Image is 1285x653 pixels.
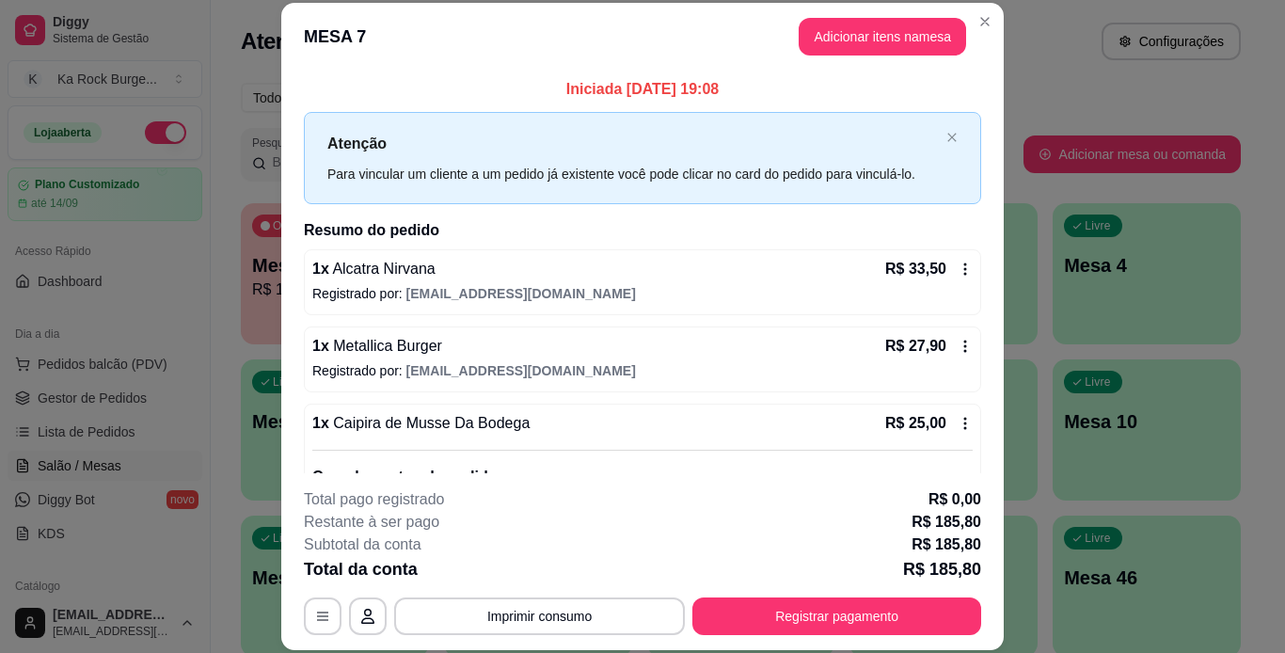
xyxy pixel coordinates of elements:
header: MESA 7 [281,3,1004,71]
p: Restante à ser pago [304,511,439,534]
button: close [946,132,958,144]
p: Registrado por: [312,284,973,303]
p: R$ 0,00 [928,488,981,511]
p: Complementos do pedido [312,466,973,488]
p: R$ 185,80 [903,556,981,582]
p: 1 x [312,335,442,358]
span: Metallica Burger [329,338,442,354]
button: Imprimir consumo [394,597,685,635]
span: [EMAIL_ADDRESS][DOMAIN_NAME] [406,363,636,378]
span: [EMAIL_ADDRESS][DOMAIN_NAME] [406,286,636,301]
span: Alcatra Nirvana [329,261,436,277]
button: Close [970,7,1000,37]
span: close [946,132,958,143]
p: Total da conta [304,556,418,582]
h2: Resumo do pedido [304,219,981,242]
p: Iniciada [DATE] 19:08 [304,78,981,101]
p: Atenção [327,132,939,155]
p: R$ 33,50 [885,258,946,280]
p: Total pago registrado [304,488,444,511]
p: R$ 185,80 [912,534,981,556]
p: Subtotal da conta [304,534,421,556]
button: Registrar pagamento [692,597,981,635]
p: R$ 27,90 [885,335,946,358]
p: 1 x [312,412,530,435]
button: Adicionar itens namesa [799,18,966,56]
div: Para vincular um cliente a um pedido já existente você pode clicar no card do pedido para vinculá... [327,164,939,184]
p: R$ 185,80 [912,511,981,534]
span: Caipira de Musse Da Bodega [329,415,530,431]
p: 1 x [312,258,436,280]
p: R$ 25,00 [885,412,946,435]
p: Registrado por: [312,361,973,380]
